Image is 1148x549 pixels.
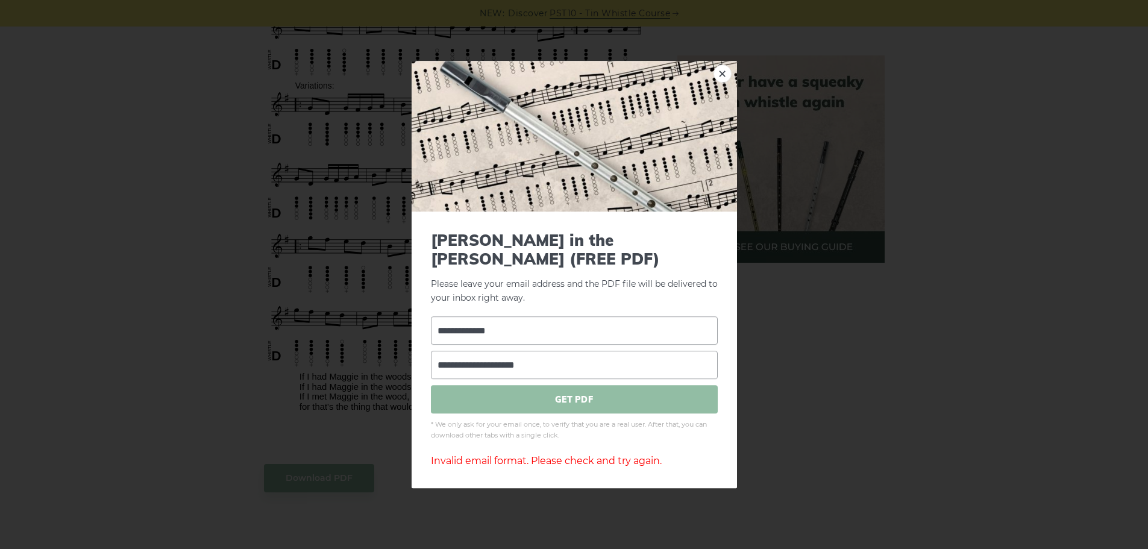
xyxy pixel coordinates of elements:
[714,64,732,83] a: ×
[431,453,718,469] div: Invalid email format. Please check and try again.
[431,231,718,268] span: [PERSON_NAME] in the [PERSON_NAME] (FREE PDF)
[431,386,718,414] span: GET PDF
[431,420,718,442] span: * We only ask for your email once, to verify that you are a real user. After that, you can downlo...
[412,61,737,212] img: Tin Whistle Tab Preview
